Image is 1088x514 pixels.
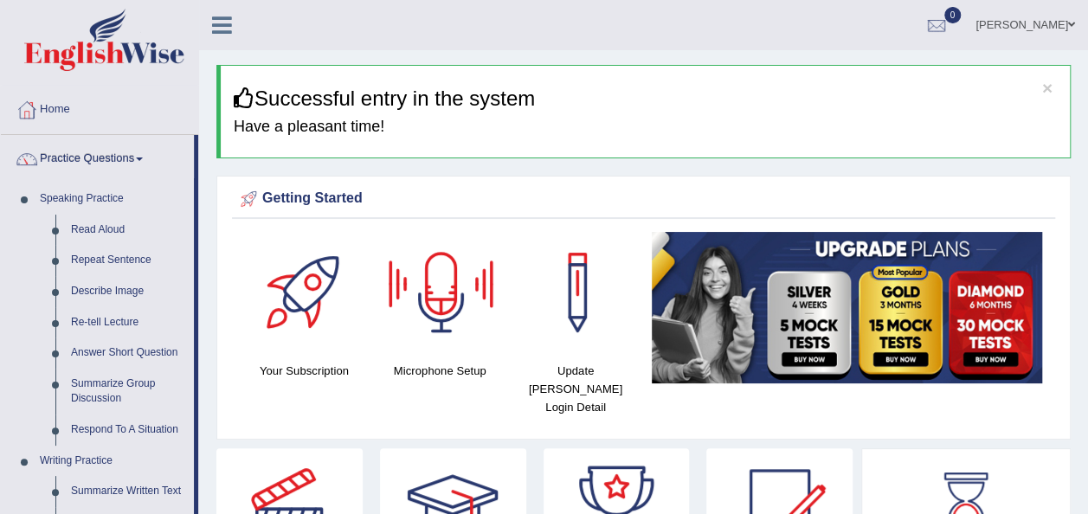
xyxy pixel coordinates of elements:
h4: Your Subscription [245,362,364,380]
a: Home [1,86,198,129]
a: Repeat Sentence [63,245,194,276]
h4: Have a pleasant time! [234,119,1057,136]
a: Speaking Practice [32,183,194,215]
a: Practice Questions [1,135,194,178]
a: Describe Image [63,276,194,307]
h3: Successful entry in the system [234,87,1057,110]
a: Respond To A Situation [63,414,194,446]
button: × [1042,79,1053,97]
a: Answer Short Question [63,337,194,369]
img: small5.jpg [652,232,1042,382]
h4: Microphone Setup [381,362,499,380]
a: Summarize Written Text [63,476,194,507]
span: 0 [944,7,962,23]
a: Read Aloud [63,215,194,246]
div: Getting Started [236,186,1051,212]
a: Writing Practice [32,446,194,477]
a: Re-tell Lecture [63,307,194,338]
h4: Update [PERSON_NAME] Login Detail [517,362,635,416]
a: Summarize Group Discussion [63,369,194,414]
